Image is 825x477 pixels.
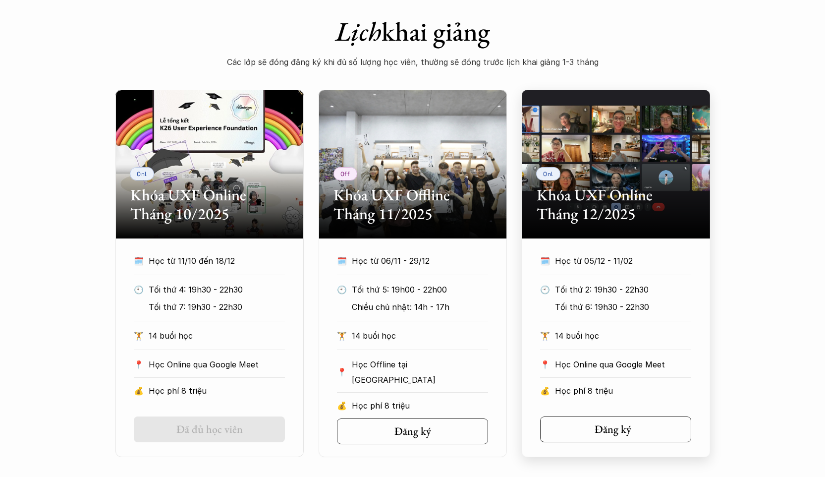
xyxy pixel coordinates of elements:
[540,282,550,297] p: 🕙
[149,253,267,268] p: Học từ 11/10 đến 18/12
[540,383,550,398] p: 💰
[337,418,488,444] a: Đăng ký
[595,423,631,436] h5: Đăng ký
[537,185,695,224] h2: Khóa UXF Online Tháng 12/2025
[555,282,691,297] p: Tối thứ 2: 19h30 - 22h30
[352,357,488,387] p: Học Offline tại [GEOGRAPHIC_DATA]
[149,299,285,314] p: Tối thứ 7: 19h30 - 22h30
[543,170,553,177] p: Onl
[130,185,289,224] h2: Khóa UXF Online Tháng 10/2025
[149,357,285,372] p: Học Online qua Google Meet
[555,253,673,268] p: Học từ 05/12 - 11/02
[137,170,147,177] p: Onl
[352,299,488,314] p: Chiều chủ nhật: 14h - 17h
[352,253,470,268] p: Học từ 06/11 - 29/12
[337,282,347,297] p: 🕙
[215,15,611,48] h1: khai giảng
[149,328,285,343] p: 14 buổi học
[337,328,347,343] p: 🏋️
[176,423,243,436] h5: Đã đủ học viên
[134,253,144,268] p: 🗓️
[555,357,691,372] p: Học Online qua Google Meet
[337,398,347,413] p: 💰
[555,328,691,343] p: 14 buổi học
[149,282,285,297] p: Tối thứ 4: 19h30 - 22h30
[134,282,144,297] p: 🕙
[340,170,350,177] p: Off
[352,282,488,297] p: Tối thứ 5: 19h00 - 22h00
[134,360,144,369] p: 📍
[540,360,550,369] p: 📍
[337,367,347,377] p: 📍
[333,185,492,224] h2: Khóa UXF Offline Tháng 11/2025
[134,328,144,343] p: 🏋️
[337,253,347,268] p: 🗓️
[540,253,550,268] p: 🗓️
[335,14,382,49] em: Lịch
[555,299,691,314] p: Tối thứ 6: 19h30 - 22h30
[215,55,611,69] p: Các lớp sẽ đóng đăng ký khi đủ số lượng học viên, thường sẽ đóng trước lịch khai giảng 1-3 tháng
[394,425,431,438] h5: Đăng ký
[134,383,144,398] p: 💰
[149,383,285,398] p: Học phí 8 triệu
[352,398,488,413] p: Học phí 8 triệu
[540,328,550,343] p: 🏋️
[352,328,488,343] p: 14 buổi học
[555,383,691,398] p: Học phí 8 triệu
[540,417,691,442] a: Đăng ký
